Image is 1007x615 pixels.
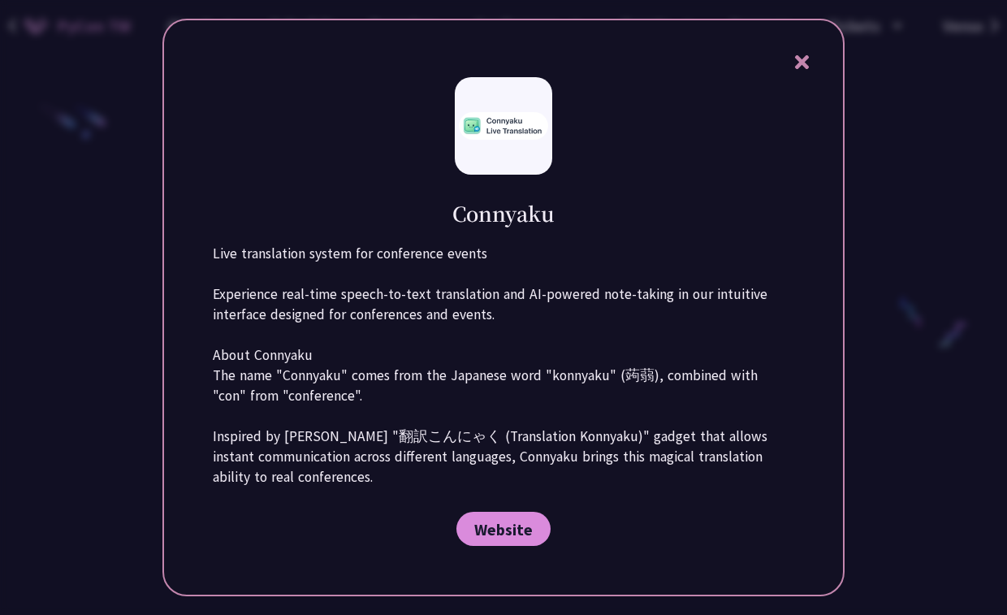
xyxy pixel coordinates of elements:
a: Website [456,512,551,546]
p: Live translation system for conference events Experience real-time speech-to-text translation and... [213,244,794,487]
h1: Connyaku [452,199,555,227]
img: photo [459,112,548,141]
span: Website [474,519,533,539]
